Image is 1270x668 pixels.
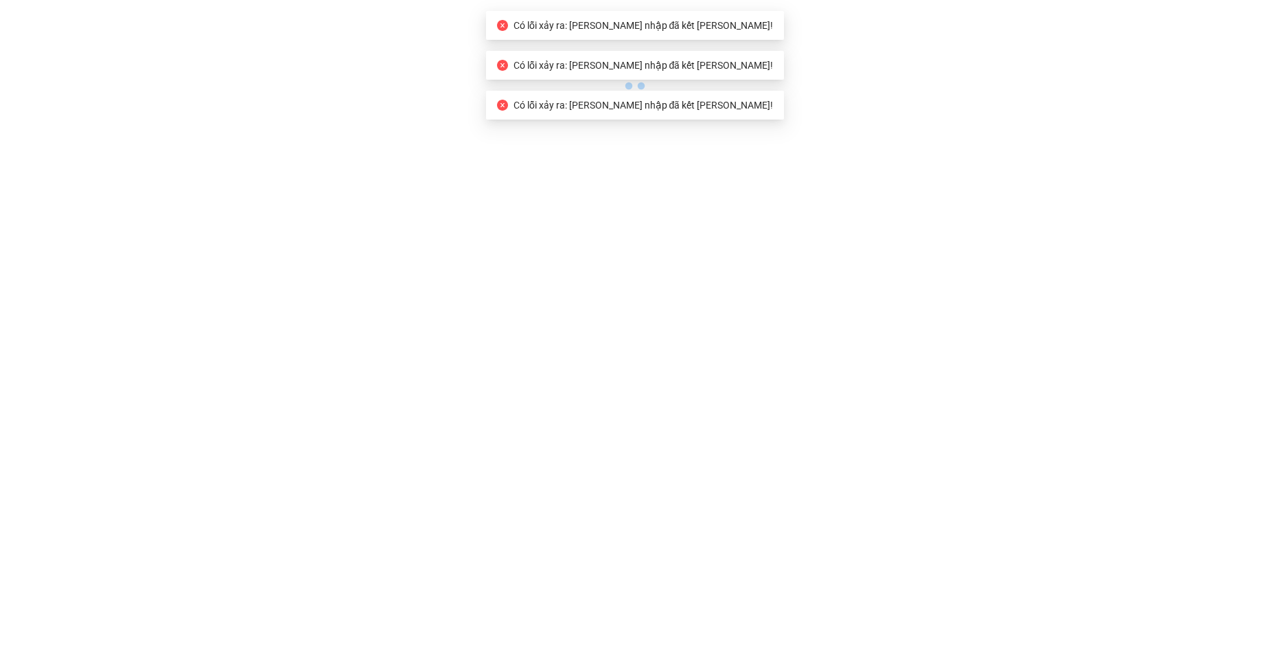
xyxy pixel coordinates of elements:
[513,60,774,71] span: Có lỗi xảy ra: [PERSON_NAME] nhập đã kết [PERSON_NAME]!
[513,100,774,111] span: Có lỗi xảy ra: [PERSON_NAME] nhập đã kết [PERSON_NAME]!
[497,100,508,111] span: close-circle
[497,20,508,31] span: close-circle
[497,60,508,71] span: close-circle
[513,20,774,31] span: Có lỗi xảy ra: [PERSON_NAME] nhập đã kết [PERSON_NAME]!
